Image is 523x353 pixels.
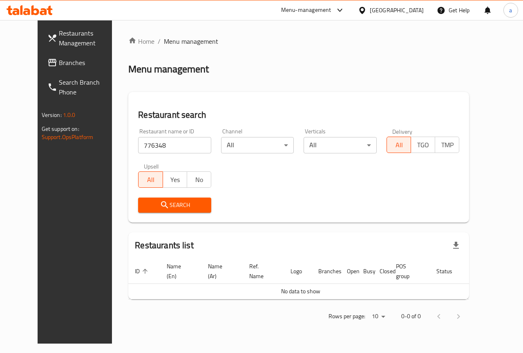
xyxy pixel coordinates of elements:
span: ID [135,266,150,276]
h2: Restaurant search [138,109,459,121]
button: Yes [163,171,187,188]
table: enhanced table [128,259,501,299]
th: Closed [373,259,389,284]
button: All [387,137,411,153]
nav: breadcrumb [128,36,469,46]
a: Search Branch Phone [41,72,125,102]
span: Restaurants Management [59,28,118,48]
p: 0-0 of 0 [401,311,421,322]
a: Restaurants Management [41,23,125,53]
span: Version: [42,110,62,120]
span: Name (En) [167,261,192,281]
span: Status [436,266,463,276]
span: No data to show [281,286,320,297]
div: Export file [446,236,466,255]
th: Logo [284,259,312,284]
span: Search [145,200,205,210]
span: All [390,139,408,151]
h2: Menu management [128,63,209,76]
span: Name (Ar) [208,261,233,281]
span: Get support on: [42,124,79,134]
th: Busy [357,259,373,284]
a: Branches [41,53,125,72]
button: TMP [435,137,459,153]
li: / [158,36,161,46]
a: Support.OpsPlatform [42,132,94,142]
span: TMP [438,139,456,151]
span: POS group [396,261,420,281]
label: Delivery [392,128,413,134]
th: Branches [312,259,340,284]
label: Upsell [144,163,159,169]
button: Search [138,198,211,213]
button: All [138,171,163,188]
span: Yes [166,174,184,186]
span: 1.0.0 [63,110,76,120]
button: No [187,171,211,188]
span: Search Branch Phone [59,77,118,97]
span: a [509,6,512,15]
div: Rows per page: [369,310,388,323]
input: Search for restaurant name or ID.. [138,137,211,153]
span: Menu management [164,36,218,46]
h2: Restaurants list [135,239,193,252]
span: Ref. Name [249,261,274,281]
span: Branches [59,58,118,67]
span: TGO [414,139,432,151]
p: Rows per page: [329,311,365,322]
button: TGO [411,137,435,153]
span: All [142,174,159,186]
div: All [304,137,377,153]
div: Menu-management [281,5,331,15]
span: No [190,174,208,186]
th: Open [340,259,357,284]
div: [GEOGRAPHIC_DATA] [370,6,424,15]
div: All [221,137,294,153]
a: Home [128,36,154,46]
